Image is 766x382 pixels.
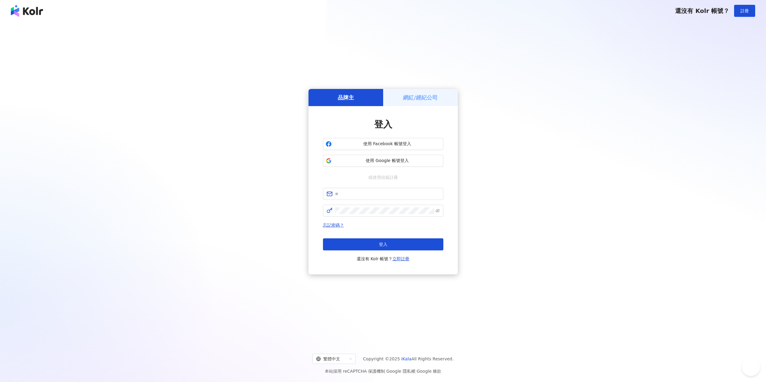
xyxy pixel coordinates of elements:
div: 繁體中文 [316,354,347,364]
a: Google 隱私權 [386,369,415,374]
span: 還沒有 Kolr 帳號？ [675,7,729,14]
span: 本站採用 reCAPTCHA 保護機制 [325,368,441,375]
span: Copyright © 2025 All Rights Reserved. [363,355,454,362]
a: 立即註冊 [392,256,409,261]
iframe: Help Scout Beacon - Open [742,358,760,376]
span: 登入 [374,119,392,130]
a: iKala [401,356,411,361]
button: 使用 Google 帳號登入 [323,155,443,167]
button: 註冊 [734,5,755,17]
img: logo [11,5,43,17]
span: 使用 Google 帳號登入 [334,158,441,164]
span: 還沒有 Kolr 帳號？ [357,255,410,262]
span: eye-invisible [436,209,440,213]
button: 登入 [323,238,443,250]
a: 忘記密碼？ [323,223,344,228]
span: 註冊 [740,8,749,13]
span: | [415,369,417,374]
button: 使用 Facebook 帳號登入 [323,138,443,150]
span: 或使用信箱註冊 [364,174,402,181]
h5: 網紅/經紀公司 [403,94,438,101]
h5: 品牌主 [338,94,354,101]
a: Google 條款 [417,369,441,374]
span: | [385,369,386,374]
span: 使用 Facebook 帳號登入 [334,141,441,147]
span: 登入 [379,242,387,247]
